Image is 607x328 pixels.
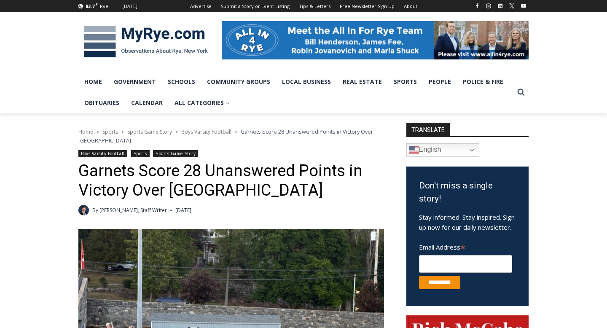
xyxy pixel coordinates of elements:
a: Local Business [276,71,337,92]
a: Home [78,128,93,135]
a: Home [78,71,108,92]
a: Sports [388,71,423,92]
a: Calendar [125,92,169,113]
label: Email Address [419,239,512,254]
a: Instagram [483,1,494,11]
span: All Categories [175,98,230,108]
img: Charlie Morris headshot PROFESSIONAL HEADSHOT [78,205,89,215]
p: Stay informed. Stay inspired. Sign up now for our daily newsletter. [419,212,516,232]
button: View Search Form [513,85,529,100]
a: Schools [162,71,201,92]
a: Government [108,71,162,92]
span: Garnets Score 28 Unanswered Points in Victory Over [GEOGRAPHIC_DATA] [78,128,373,144]
time: [DATE] [175,206,191,214]
div: Rye [100,3,108,10]
a: Police & Fire [457,71,509,92]
span: > [97,129,99,135]
a: Obituaries [78,92,125,113]
a: All Categories [169,92,236,113]
a: Sports Game Story [153,150,198,157]
img: All in for Rye [222,21,529,59]
a: X [507,1,517,11]
a: Boys Varsity Football [78,150,127,157]
span: 83.7 [86,3,94,9]
a: Facebook [472,1,482,11]
span: F [96,2,98,6]
a: Boys Varsity Football [181,128,231,135]
a: Sports [102,128,118,135]
a: Real Estate [337,71,388,92]
span: > [121,129,124,135]
a: Sports [131,150,150,157]
img: MyRye.com [78,20,213,64]
a: YouTube [518,1,529,11]
span: > [235,129,237,135]
h3: Don't miss a single story! [419,179,516,206]
img: en [409,145,419,155]
strong: TRANSLATE [406,123,450,136]
a: English [406,143,479,157]
a: People [423,71,457,92]
a: Author image [78,205,89,215]
span: > [175,129,178,135]
span: By [92,206,98,214]
a: Community Groups [201,71,276,92]
h1: Garnets Score 28 Unanswered Points in Victory Over [GEOGRAPHIC_DATA] [78,161,384,200]
nav: Breadcrumbs [78,127,384,145]
a: Sports Game Story [127,128,172,135]
a: Linkedin [495,1,505,11]
nav: Primary Navigation [78,71,513,114]
div: [DATE] [122,3,137,10]
a: [PERSON_NAME], Staff Writer [99,207,167,214]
